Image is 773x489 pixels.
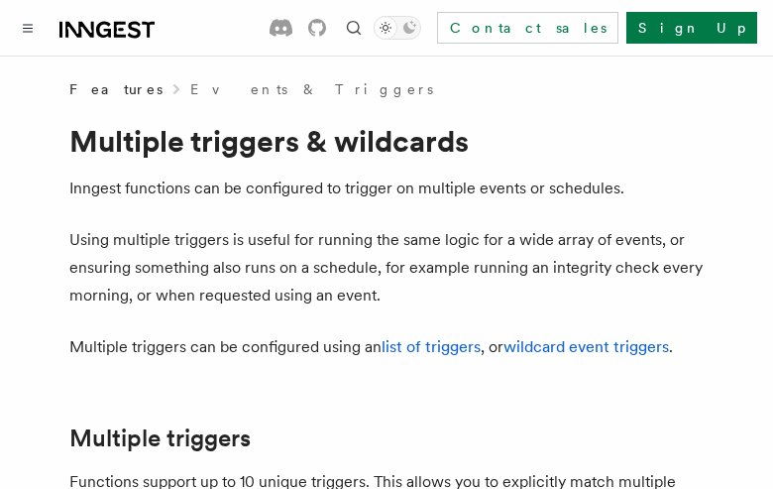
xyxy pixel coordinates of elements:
[69,79,163,99] span: Features
[342,16,366,40] button: Find something...
[69,123,704,159] h1: Multiple triggers & wildcards
[503,337,669,356] a: wildcard event triggers
[626,12,757,44] a: Sign Up
[437,12,618,44] a: Contact sales
[69,226,704,309] p: Using multiple triggers is useful for running the same logic for a wide array of events, or ensur...
[16,16,40,40] button: Toggle navigation
[190,79,433,99] a: Events & Triggers
[69,425,251,452] a: Multiple triggers
[69,333,704,361] p: Multiple triggers can be configured using an , or .
[382,337,481,356] a: list of triggers
[374,16,421,40] button: Toggle dark mode
[69,175,704,202] p: Inngest functions can be configured to trigger on multiple events or schedules.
